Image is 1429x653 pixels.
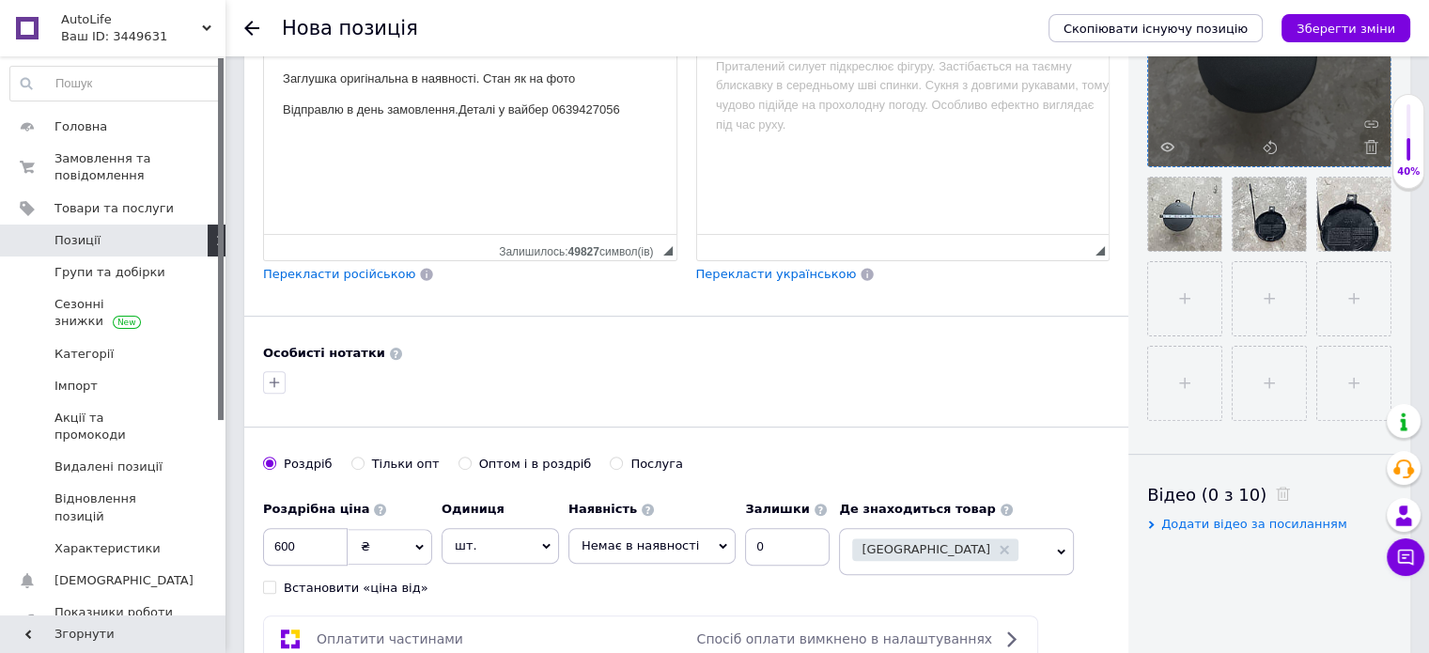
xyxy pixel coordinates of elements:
[54,540,161,557] span: Характеристики
[361,539,370,553] span: ₴
[1281,14,1410,42] button: Зберегти зміни
[372,456,440,473] div: Тільки опт
[1083,241,1095,258] div: Кiлькiсть символiв
[479,456,592,473] div: Оптом і в роздріб
[745,528,830,566] input: -
[663,246,673,256] span: Потягніть для зміни розмірів
[582,538,699,552] span: Немає в наявності
[630,456,683,473] div: Послуга
[697,631,992,646] span: Спосіб оплати вимкнено в налаштуваннях
[442,528,559,564] span: шт.
[499,241,662,258] div: Кiлькiсть символiв
[1387,538,1424,576] button: Чат з покупцем
[263,346,385,360] b: Особисті нотатки
[862,543,990,555] span: [GEOGRAPHIC_DATA]
[54,459,163,475] span: Видалені позиції
[745,502,809,516] b: Залишки
[1048,14,1263,42] button: Скопіювати існуючу позицію
[54,604,174,638] span: Показники роботи компанії
[317,631,463,646] span: Оплатити частинами
[1392,94,1424,189] div: 40% Якість заповнення
[1147,485,1266,505] span: Відео (0 з 10)
[263,528,348,566] input: 0
[54,378,98,395] span: Імпорт
[567,245,598,258] span: 49827
[568,502,637,516] b: Наявність
[696,267,857,281] span: Перекласти українською
[54,264,165,281] span: Групи та добірки
[54,572,194,589] span: [DEMOGRAPHIC_DATA]
[1095,246,1105,256] span: Потягніть для зміни розмірів
[284,456,333,473] div: Роздріб
[54,118,107,135] span: Головна
[263,267,415,281] span: Перекласти російською
[244,21,259,36] div: Повернутися назад
[54,490,174,524] span: Відновлення позицій
[10,67,221,101] input: Пошук
[1161,517,1347,531] span: Додати відео за посиланням
[54,296,174,330] span: Сезонні знижки
[1064,22,1248,36] span: Скопіювати існуючу позицію
[54,150,174,184] span: Замовлення та повідомлення
[54,346,114,363] span: Категорії
[61,28,225,45] div: Ваш ID: 3449631
[263,502,369,516] b: Роздрібна ціна
[284,580,428,597] div: Встановити «ціна від»
[54,232,101,249] span: Позиції
[54,410,174,443] span: Акції та промокоди
[282,17,418,39] h1: Нова позиція
[442,502,505,516] b: Одиниця
[54,200,174,217] span: Товари та послуги
[61,11,202,28] span: AutoLife
[839,502,995,516] b: Де знаходиться товар
[1297,22,1395,36] i: Зберегти зміни
[1393,165,1423,179] div: 40%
